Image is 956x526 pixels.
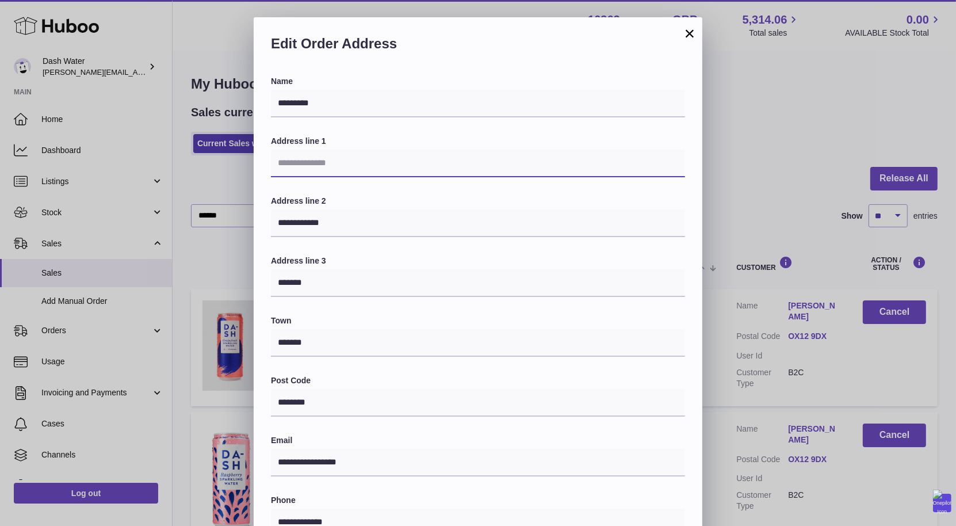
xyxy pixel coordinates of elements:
button: × [683,26,697,40]
h2: Edit Order Address [271,35,685,59]
label: Address line 3 [271,256,685,266]
label: Phone [271,495,685,506]
label: Address line 2 [271,196,685,207]
label: Post Code [271,375,685,386]
label: Name [271,76,685,87]
label: Town [271,315,685,326]
label: Email [271,435,685,446]
label: Address line 1 [271,136,685,147]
